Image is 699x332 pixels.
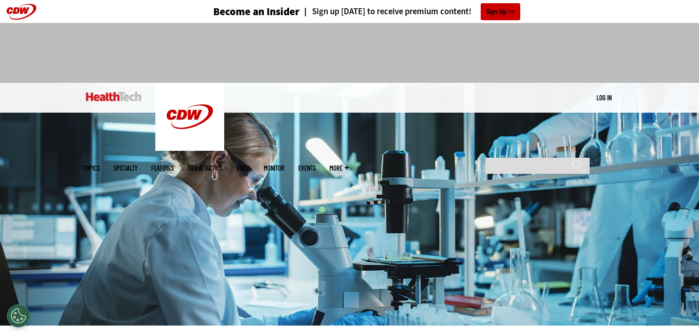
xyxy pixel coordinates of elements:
a: Events [298,165,316,172]
img: Home [86,92,142,101]
a: Features [151,165,174,172]
a: CDW [155,143,224,153]
a: Become an Insider [179,6,300,17]
span: Topics [83,165,100,172]
div: User menu [597,93,612,103]
button: Open Preferences [7,304,30,327]
span: More [330,165,349,172]
a: Tips & Tactics [188,165,222,172]
a: Log in [597,93,612,102]
img: Home [155,83,224,151]
a: Sign up [DATE] to receive premium content! [300,7,472,16]
span: Specialty [114,165,137,172]
div: Cookies Settings [7,304,30,327]
a: MonITor [264,165,284,172]
iframe: advertisement [182,32,517,74]
h3: Become an Insider [213,6,300,17]
a: Sign Up [481,3,520,20]
a: Video [236,165,250,172]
